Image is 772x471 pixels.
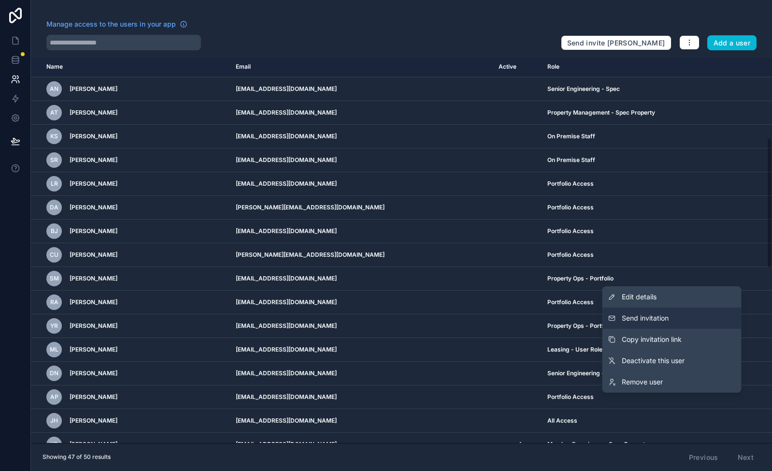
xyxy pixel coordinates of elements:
td: [EMAIL_ADDRESS][DOMAIN_NAME] [230,267,493,291]
span: Send invitation [622,313,669,323]
span: DN [50,369,58,377]
span: Portfolio Access [547,180,594,188]
span: On Premise Staff [547,156,595,164]
a: Edit details [602,286,742,308]
span: SR [50,156,58,164]
span: [PERSON_NAME] [70,156,117,164]
span: [PERSON_NAME] [70,251,117,259]
button: Add a user [707,35,757,51]
span: [PERSON_NAME] [70,275,117,282]
span: Portfolio Access [547,298,594,306]
th: Name [31,58,230,76]
div: scrollable content [31,58,772,443]
span: Manage access to the users in your app [46,19,176,29]
span: [PERSON_NAME] [70,393,117,401]
span: [PERSON_NAME] [70,346,117,353]
span: Portfolio Access [547,227,594,235]
span: Portfolio Access [547,251,594,259]
span: [PERSON_NAME] [70,180,117,188]
span: Remove user [622,377,663,387]
td: [EMAIL_ADDRESS][DOMAIN_NAME] [230,314,493,338]
a: Deactivate this user [602,350,742,371]
span: KS [50,132,58,140]
span: On Premise Staff [547,132,595,140]
button: Send invite [PERSON_NAME] [561,35,672,51]
span: CU [50,251,58,259]
td: [EMAIL_ADDRESS][DOMAIN_NAME] [230,291,493,314]
span: KR [50,441,58,448]
td: [EMAIL_ADDRESS][DOMAIN_NAME] [230,77,493,101]
a: Manage access to the users in your app [46,19,187,29]
span: [PERSON_NAME] [70,369,117,377]
span: RA [50,298,58,306]
span: Deactivate this user [622,356,685,366]
a: Remove user [602,371,742,393]
span: Portfolio Access [547,393,594,401]
button: Send invitation [602,308,742,329]
td: [EMAIL_ADDRESS][DOMAIN_NAME] [230,362,493,385]
span: YR [50,322,58,330]
span: Property Ops - Portfolio [547,322,614,330]
span: All Access [547,417,577,425]
td: [EMAIL_ADDRESS][DOMAIN_NAME] [230,101,493,125]
span: SM [50,275,59,282]
td: [PERSON_NAME][EMAIL_ADDRESS][DOMAIN_NAME] [230,196,493,220]
span: BJ [51,227,58,235]
td: [EMAIL_ADDRESS][DOMAIN_NAME] [230,433,493,456]
span: Portfolio Access [547,204,594,211]
span: [PERSON_NAME] [70,322,117,330]
td: [EMAIL_ADDRESS][DOMAIN_NAME] [230,385,493,409]
td: [EMAIL_ADDRESS][DOMAIN_NAME] [230,220,493,243]
span: Leasing - User Role [547,346,602,353]
span: [PERSON_NAME] [70,109,117,117]
span: [PERSON_NAME] [70,417,117,425]
td: [EMAIL_ADDRESS][DOMAIN_NAME] [230,125,493,148]
span: [PERSON_NAME] [70,298,117,306]
button: Copy invitation link [602,329,742,350]
span: Property Management - Spec Property [547,109,655,117]
span: LR [51,180,58,188]
span: Senior Engineering - Spec [547,85,620,93]
td: [EMAIL_ADDRESS][DOMAIN_NAME] [230,172,493,196]
span: Copy invitation link [622,335,682,344]
span: ML [50,346,58,353]
span: Showing 47 of 50 results [43,453,111,461]
span: JH [50,417,58,425]
span: DA [50,204,58,211]
span: [PERSON_NAME] [70,204,117,211]
span: [PERSON_NAME] [70,132,117,140]
th: Active [493,58,541,76]
th: Email [230,58,493,76]
span: Senior Engineering - Spec [547,369,620,377]
span: Property Ops - Portfolio [547,275,614,282]
td: [EMAIL_ADDRESS][DOMAIN_NAME] [230,409,493,433]
span: Member Experience - Spec Property [547,441,648,448]
span: [PERSON_NAME] [70,227,117,235]
td: [EMAIL_ADDRESS][DOMAIN_NAME] [230,148,493,172]
span: [PERSON_NAME] [70,441,117,448]
td: [PERSON_NAME][EMAIL_ADDRESS][DOMAIN_NAME] [230,243,493,267]
td: [EMAIL_ADDRESS][DOMAIN_NAME] [230,338,493,362]
span: Edit details [622,292,657,302]
span: AP [50,393,58,401]
span: AN [50,85,58,93]
span: AT [50,109,58,117]
th: Role [542,58,737,76]
span: [PERSON_NAME] [70,85,117,93]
